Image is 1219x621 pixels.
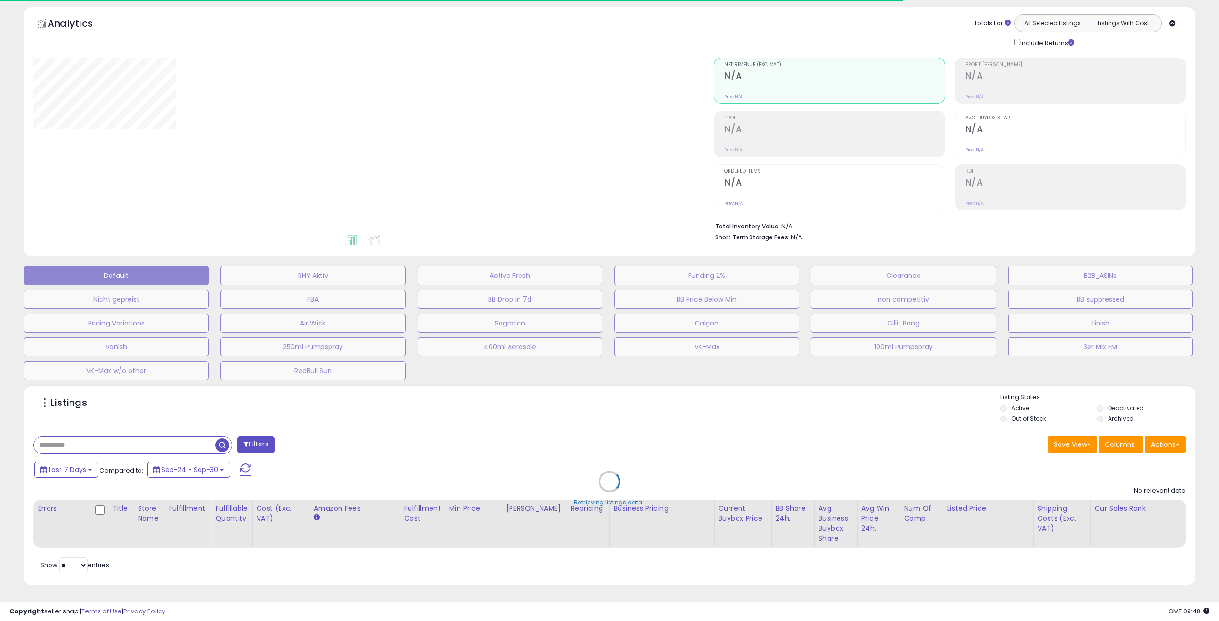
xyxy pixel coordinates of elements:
[1017,17,1088,30] button: All Selected Listings
[614,290,799,309] button: BB Price Below Min
[965,70,1185,83] h2: N/A
[1008,266,1193,285] button: B2B_ASINs
[614,266,799,285] button: Funding 2%
[1008,290,1193,309] button: BB suppressed
[724,62,944,68] span: Net Revenue (Exc. VAT)
[418,337,602,356] button: 400ml Aerosole
[791,233,802,242] span: N/A
[965,116,1185,121] span: Avg. Buybox Share
[418,314,602,333] button: Sagrotan
[715,222,780,230] b: Total Inventory Value:
[724,94,743,99] small: Prev: N/A
[811,314,996,333] button: Cillit Bang
[24,337,209,356] button: Vanish
[965,147,984,153] small: Prev: N/A
[811,337,996,356] button: 100ml Pumpspray
[81,607,122,616] a: Terms of Use
[574,498,645,507] div: Retrieving listings data..
[220,314,405,333] button: Air Wick
[724,70,944,83] h2: N/A
[1088,17,1159,30] button: Listings With Cost
[418,266,602,285] button: Active Fresh
[715,220,1179,231] li: N/A
[965,94,984,99] small: Prev: N/A
[965,200,984,206] small: Prev: N/A
[1008,337,1193,356] button: 3er Mix FM
[24,290,209,309] button: Nicht gepreist
[24,314,209,333] button: Pricing Variations
[724,116,944,121] span: Profit
[220,361,405,380] button: RedBull Sun
[1007,37,1086,48] div: Include Returns
[614,337,799,356] button: VK-Max
[724,124,944,137] h2: N/A
[724,169,944,174] span: Ordered Items
[724,177,944,190] h2: N/A
[811,266,996,285] button: Clearance
[220,290,405,309] button: FBA
[974,19,1011,28] div: Totals For
[1008,314,1193,333] button: Finish
[48,17,111,32] h5: Analytics
[418,290,602,309] button: BB Drop in 7d
[724,200,743,206] small: Prev: N/A
[715,233,789,241] b: Short Term Storage Fees:
[724,147,743,153] small: Prev: N/A
[811,290,996,309] button: non competitiv
[614,314,799,333] button: Calgon
[965,124,1185,137] h2: N/A
[220,266,405,285] button: RHY Aktiv
[965,169,1185,174] span: ROI
[123,607,165,616] a: Privacy Policy
[220,337,405,356] button: 250ml Pumpspray
[24,361,209,380] button: VK-Max w/o other
[965,177,1185,190] h2: N/A
[10,607,165,616] div: seller snap | |
[10,607,44,616] strong: Copyright
[24,266,209,285] button: Default
[965,62,1185,68] span: Profit [PERSON_NAME]
[1169,607,1209,616] span: 2025-10-8 09:48 GMT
